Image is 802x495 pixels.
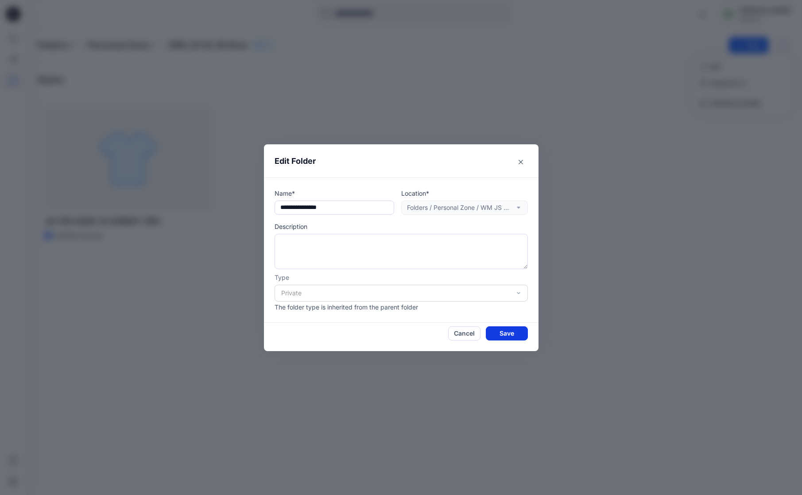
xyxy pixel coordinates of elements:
[514,155,528,169] button: Close
[264,144,539,178] header: Edit Folder
[275,273,528,282] p: Type
[275,302,528,312] p: The folder type is inherited from the parent folder
[275,189,394,198] p: Name*
[486,326,528,340] button: Save
[275,222,528,231] p: Description
[401,189,528,198] p: Location*
[448,326,480,340] button: Cancel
